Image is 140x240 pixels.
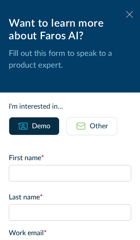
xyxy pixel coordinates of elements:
label: First name [9,153,131,163]
div: Demo [32,121,50,131]
p: Fill out this form to speak to a product expert. [9,48,131,72]
label: Last name [9,192,131,202]
div: Other [90,121,108,131]
div: I'm interested in... [9,101,131,112]
div: Want to learn more about Faros AI? [9,17,131,43]
label: Work email [9,228,131,238]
